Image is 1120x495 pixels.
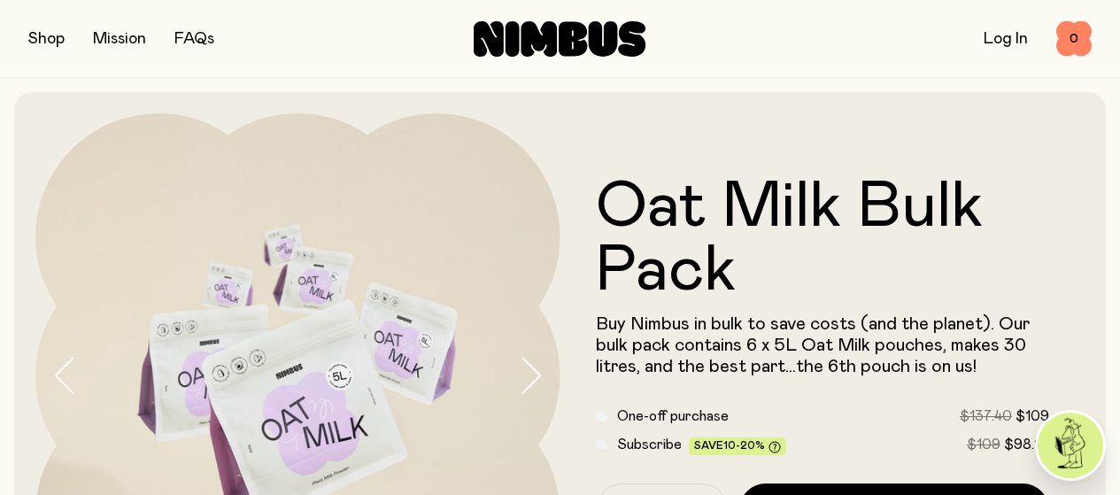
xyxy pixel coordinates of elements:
span: 10-20% [723,440,765,451]
span: Save [694,440,781,453]
span: $109 [1016,409,1049,423]
span: $137.40 [960,409,1012,423]
span: $98.10 [1004,437,1049,452]
a: Log In [984,31,1028,47]
span: $109 [967,437,1000,452]
span: Buy Nimbus in bulk to save costs (and the planet). Our bulk pack contains 6 x 5L Oat Milk pouches... [596,315,1030,375]
a: FAQs [174,31,214,47]
h1: Oat Milk Bulk Pack [596,175,1050,303]
button: 0 [1056,21,1092,57]
a: Mission [93,31,146,47]
span: Subscribe [617,437,682,452]
img: agent [1038,413,1103,478]
span: One-off purchase [617,409,729,423]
